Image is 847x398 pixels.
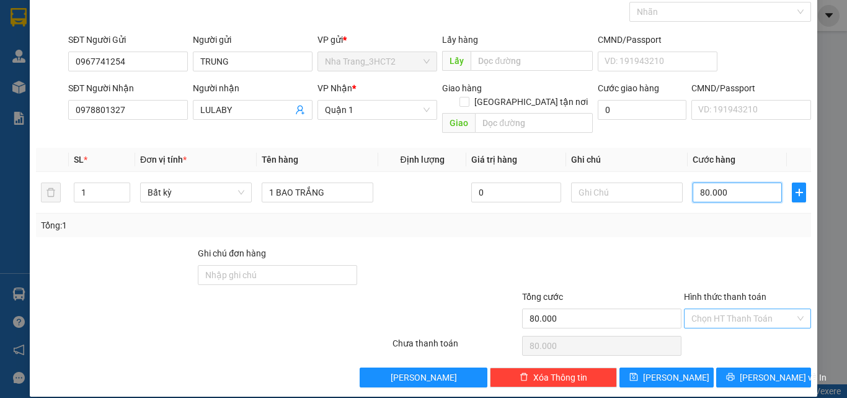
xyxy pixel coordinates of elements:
div: Tổng: 1 [41,219,328,232]
div: CMND/Passport [691,81,811,95]
button: save[PERSON_NAME] [619,368,714,387]
span: Nha Trang_3HCT2 [325,52,430,71]
div: CMND/Passport [598,33,717,47]
div: SĐT Người Gửi [68,33,188,47]
span: save [629,373,638,382]
span: [PERSON_NAME] [643,371,709,384]
input: Cước giao hàng [598,100,686,120]
button: [PERSON_NAME] [360,368,487,387]
label: Hình thức thanh toán [684,292,766,302]
li: (c) 2017 [104,59,171,75]
span: Cước hàng [693,155,735,165]
span: delete [520,373,528,382]
span: Tên hàng [262,155,298,165]
b: Gửi khách hàng [76,18,123,76]
span: SL [74,155,84,165]
span: [PERSON_NAME] [391,371,457,384]
input: 0 [471,183,561,202]
span: Định lượng [400,155,444,165]
div: Người nhận [193,81,313,95]
button: deleteXóa Thông tin [490,368,617,387]
span: Quận 1 [325,101,430,119]
button: delete [41,183,61,202]
span: VP Nhận [317,83,352,93]
img: logo.jpg [135,16,164,45]
input: VD: Bàn, Ghế [262,183,373,202]
span: Xóa Thông tin [533,371,587,384]
span: Lấy hàng [442,35,478,45]
input: Dọc đường [475,113,593,133]
label: Ghi chú đơn hàng [198,248,266,258]
span: Giao hàng [442,83,482,93]
input: Ghi chú đơn hàng [198,265,357,285]
th: Ghi chú [566,148,688,172]
div: VP gửi [317,33,437,47]
div: Chưa thanh toán [391,337,521,358]
button: printer[PERSON_NAME] và In [716,368,811,387]
span: Lấy [442,51,471,71]
span: Đơn vị tính [140,155,187,165]
span: user-add [295,105,305,115]
div: SĐT Người Nhận [68,81,188,95]
span: plus [792,188,805,197]
span: printer [726,373,735,382]
b: [DOMAIN_NAME] [104,47,171,57]
input: Ghi Chú [571,183,683,202]
span: Giao [442,113,475,133]
span: Tổng cước [522,292,563,302]
span: Bất kỳ [148,183,244,202]
label: Cước giao hàng [598,83,659,93]
span: [PERSON_NAME] và In [740,371,827,384]
b: Phương Nam Express [16,80,68,160]
span: Giá trị hàng [471,155,517,165]
div: Người gửi [193,33,313,47]
button: plus [792,183,806,202]
span: [GEOGRAPHIC_DATA] tận nơi [469,95,593,109]
input: Dọc đường [471,51,593,71]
